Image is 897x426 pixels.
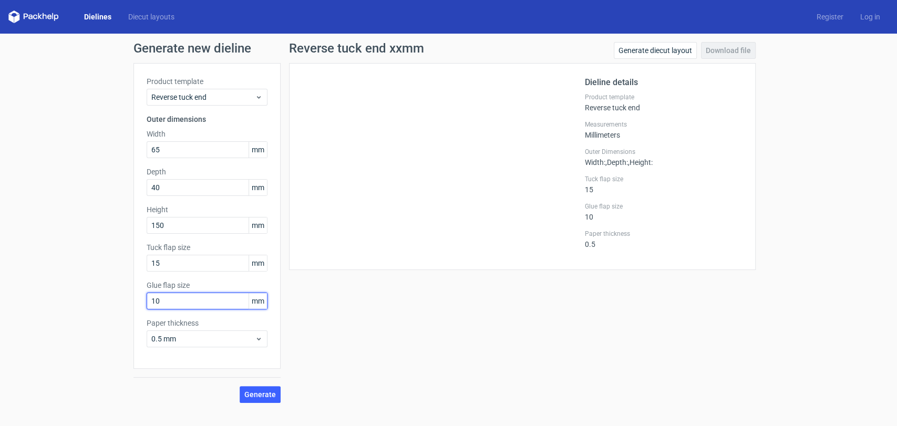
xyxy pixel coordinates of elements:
[249,180,267,195] span: mm
[585,175,743,194] div: 15
[585,175,743,183] label: Tuck flap size
[249,217,267,233] span: mm
[585,76,743,89] h2: Dieline details
[585,158,605,167] span: Width :
[147,129,267,139] label: Width
[240,386,281,403] button: Generate
[585,120,743,129] label: Measurements
[852,12,889,22] a: Log in
[249,255,267,271] span: mm
[585,202,743,211] label: Glue flap size
[628,158,653,167] span: , Height :
[808,12,852,22] a: Register
[147,114,267,124] h3: Outer dimensions
[585,93,743,101] label: Product template
[244,391,276,398] span: Generate
[147,204,267,215] label: Height
[614,42,697,59] a: Generate diecut layout
[151,334,255,344] span: 0.5 mm
[585,202,743,221] div: 10
[585,120,743,139] div: Millimeters
[249,293,267,309] span: mm
[585,93,743,112] div: Reverse tuck end
[151,92,255,102] span: Reverse tuck end
[585,230,743,248] div: 0.5
[76,12,120,22] a: Dielines
[147,76,267,87] label: Product template
[147,318,267,328] label: Paper thickness
[120,12,183,22] a: Diecut layouts
[147,167,267,177] label: Depth
[585,230,743,238] label: Paper thickness
[605,158,628,167] span: , Depth :
[289,42,424,55] h1: Reverse tuck end xxmm
[147,280,267,290] label: Glue flap size
[147,242,267,253] label: Tuck flap size
[133,42,764,55] h1: Generate new dieline
[249,142,267,158] span: mm
[585,148,743,156] label: Outer Dimensions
